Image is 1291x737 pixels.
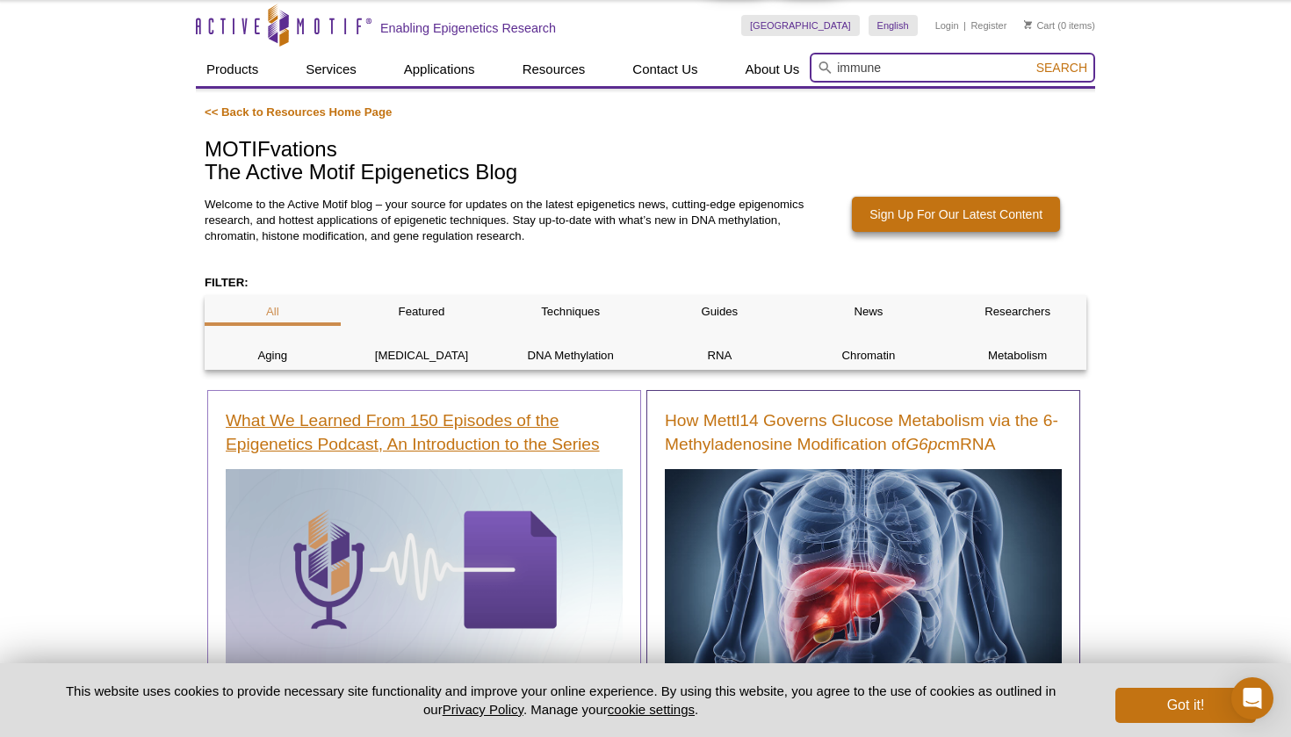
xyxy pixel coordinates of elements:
[741,15,860,36] a: [GEOGRAPHIC_DATA]
[869,15,918,36] a: English
[354,348,490,364] p: [MEDICAL_DATA]
[512,53,596,86] a: Resources
[970,19,1006,32] a: Register
[380,20,556,36] h2: Enabling Epigenetics Research
[735,53,811,86] a: About Us
[935,19,959,32] a: Login
[502,348,638,364] p: DNA Methylation
[226,469,623,668] img: Podcast lessons
[205,304,341,320] p: All
[354,304,490,320] p: Featured
[226,408,623,456] a: What We Learned From 150 Episodes of the Epigenetics Podcast, An Introduction to the Series
[196,53,269,86] a: Products
[205,276,249,289] strong: FILTER:
[852,197,1060,232] a: Sign Up For Our Latest Content
[801,348,937,364] p: Chromatin
[443,702,523,717] a: Privacy Policy
[393,53,486,86] a: Applications
[1231,677,1273,719] div: Open Intercom Messenger
[608,702,695,717] button: cookie settings
[810,53,1095,83] input: Keyword, Cat. No.
[652,304,788,320] p: Guides
[205,138,1086,186] h1: MOTIFvations The Active Motif Epigenetics Blog
[652,348,788,364] p: RNA
[801,304,937,320] p: News
[949,348,1085,364] p: Metabolism
[502,304,638,320] p: Techniques
[949,304,1085,320] p: Researchers
[205,197,812,244] p: Welcome to the Active Motif blog – your source for updates on the latest epigenetics news, cuttin...
[1024,19,1055,32] a: Cart
[1024,15,1095,36] li: (0 items)
[963,15,966,36] li: |
[205,348,341,364] p: Aging
[1115,688,1256,723] button: Got it!
[622,53,708,86] a: Contact Us
[665,408,1062,456] a: How Mettl14 Governs Glucose Metabolism via the 6-Methyladenosine Modification ofG6pcmRNA
[295,53,367,86] a: Services
[1031,60,1093,76] button: Search
[1036,61,1087,75] span: Search
[665,469,1062,692] img: Human liver
[35,682,1086,719] p: This website uses cookies to provide necessary site functionality and improve your online experie...
[905,435,946,453] em: G6pc
[205,105,392,119] a: << Back to Resources Home Page
[1024,20,1032,29] img: Your Cart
